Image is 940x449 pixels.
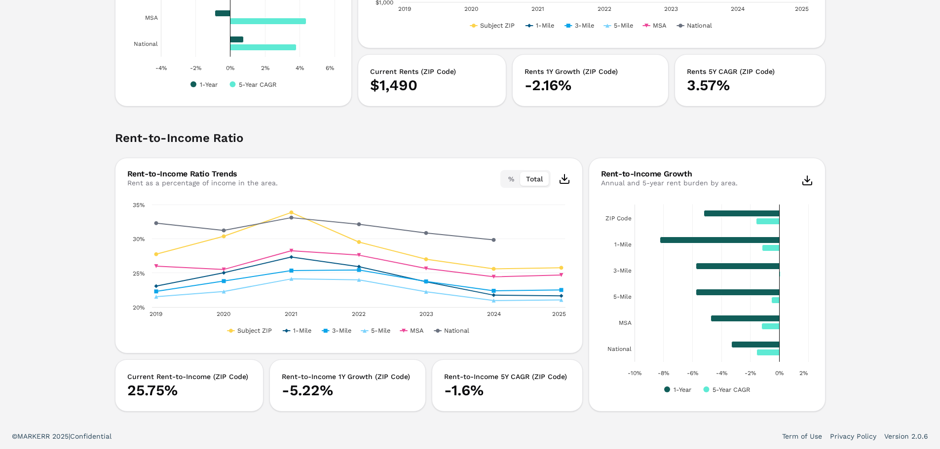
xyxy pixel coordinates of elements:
text: 2025 [552,311,565,317]
path: 2019, 0.2151. 5-Mile. [154,295,158,299]
text: 35% [133,202,145,208]
div: Rent as a percentage of income in the area. [127,178,278,188]
path: MSA, 0.043707. 5-Year CAGR. [230,18,306,25]
a: Term of Use [782,431,822,441]
path: 3-Mile, 0.000806. 5-Year CAGR. [779,271,780,277]
text: National [607,345,632,352]
path: 2023, 0.27. Subject ZIP. [424,257,428,261]
h3: Current Rents (ZIP Code) [370,67,494,76]
path: 2020, 0.3035. Subject ZIP. [222,234,226,238]
path: National, 0.037936. 5-Year CAGR. [230,44,296,51]
path: 1-Mile, -0.011806. 5-Year CAGR. [762,245,779,251]
h3: Rents 1Y Growth (ZIP Code) [525,67,656,76]
text: -4% [155,65,166,71]
path: 2022, 0.2952. Subject ZIP. [357,240,361,244]
button: Show National [677,22,713,29]
button: Show 1-Mile [526,22,554,29]
h3: Current Rent-to-Income (ZIP Code) [127,372,252,381]
text: 2024 [730,5,744,12]
text: -10% [628,370,641,377]
text: 4% [296,65,304,71]
p: $1,490 [370,76,494,94]
span: Confidential [70,432,112,440]
text: MSA [145,14,158,21]
p: -2.16% [525,76,656,94]
h3: Rents 5Y CAGR (ZIP Code) [687,67,813,76]
text: 2020 [217,311,230,317]
a: Version 2.0.6 [884,431,928,441]
button: Show 5-Mile [604,22,634,29]
div: Annual and 5-year rent burden by area. [601,178,738,188]
path: 2019, 0.2599. MSA. [154,264,158,268]
text: 2022 [598,5,611,12]
text: 2020 [464,5,478,12]
div: Rent-to-Income Ratio Trends [127,170,278,178]
path: 2023, 0.2564. MSA. [424,267,428,271]
path: 2022, 0.3211. National. [357,222,361,226]
button: Show 1-Year [664,386,692,393]
path: 2024, 0.2095. 5-Mile. [491,299,495,303]
button: Show 3-Mile [565,22,595,29]
path: 2021, 0.2732. 1-Mile. [289,255,293,259]
text: 2022 [352,311,366,317]
span: 2025 | [52,432,70,440]
text: 5-Mile [613,293,632,300]
svg: Interactive chart [127,200,570,338]
button: Show MSA [643,22,667,29]
path: National, -0.015668. 5-Year CAGR. [756,349,779,356]
path: 2023, 0.2223. 5-Mile. [424,290,428,294]
button: Total [520,172,549,186]
button: Show 1-Mile [283,327,311,334]
path: 2024, 0.2238. 3-Mile. [491,289,495,293]
text: 1-Mile [614,241,632,248]
path: 2023, 0.3084. National. [424,231,428,235]
path: 2021, 0.3384. Subject ZIP. [289,210,293,214]
g: Subject ZIP, line 1 of 6 with 7 data points. [154,210,563,271]
a: Privacy Policy [830,431,876,441]
path: 2019, 0.3227. National. [154,221,158,225]
text: 3-Mile [613,267,632,274]
path: 2022, 0.2543. 3-Mile. [357,268,361,272]
text: 2% [261,65,269,71]
text: 0% [775,370,783,377]
text: 6% [326,65,334,71]
path: 5-Mile, -0.0576. 1-Year. [696,289,779,296]
path: 2024, 0.2982. National. [491,238,495,242]
div: Rent-to-Income Growth [601,170,738,178]
path: 2025, 0.2105. 5-Mile. [559,298,563,302]
path: 2019, 0.2229. 3-Mile. [154,289,158,293]
text: -8% [658,370,669,377]
path: MSA, -0.0472. 1-Year. [711,315,779,322]
path: 2023, 0.2375. 3-Mile. [424,279,428,283]
button: % [502,172,520,186]
text: 2019 [398,5,411,12]
p: 25.75% [127,381,252,399]
button: Show Subject ZIP [227,327,273,334]
p: 3.57% [687,76,813,94]
button: Show Subject ZIP [470,22,516,29]
path: 2021, 0.3308. National. [289,216,293,220]
text: 2023 [664,5,677,12]
text: 2021 [531,5,544,12]
path: MSA, -0.009. 1-Year. [215,10,230,17]
path: 2025, 0.2468. MSA. [559,273,563,277]
span: © [12,432,17,440]
text: -2% [189,65,201,71]
text: ZIP Code [605,215,632,222]
h2: Rent-to-Income Ratio [115,130,826,158]
text: National [134,40,158,47]
path: 2020, 0.238. 3-Mile. [222,279,226,283]
path: 2022, 0.2399. 5-Mile. [357,278,361,282]
path: 2019, 0.2774. Subject ZIP. [154,252,158,256]
path: 2021, 0.2824. MSA. [289,249,293,253]
path: National, 0.0075. 1-Year. [230,36,243,43]
path: 3-Mile, -0.0577. 1-Year. [696,263,779,270]
p: -5.22% [282,381,414,399]
path: 2021, 0.2412. 5-Mile. [289,277,293,281]
button: Show MSA [400,327,424,334]
g: 1-Year, bar series 1 of 2 with 6 bars. [660,210,779,348]
h3: Rent-to-Income 1Y Growth (ZIP Code) [282,372,414,381]
g: 5-Year CAGR, bar series 2 of 2 with 6 bars. [756,218,780,356]
path: 2024, 0.2559. Subject ZIP. [491,267,495,271]
div: Chart. Highcharts interactive chart. [127,200,570,338]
